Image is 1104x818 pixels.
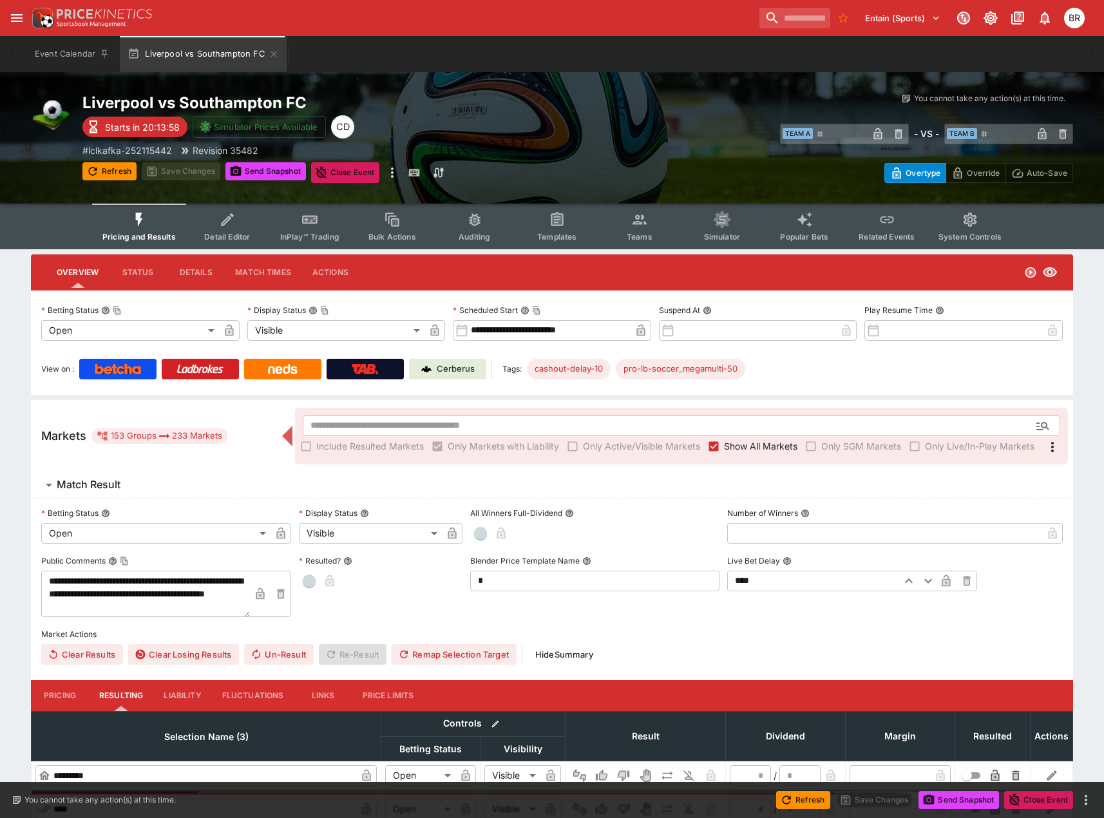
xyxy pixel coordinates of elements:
button: open drawer [5,6,28,30]
span: Team B [947,128,977,139]
button: Blender Price Template Name [582,556,591,566]
th: Margin [846,711,955,761]
p: All Winners Full-Dividend [470,508,562,518]
p: Live Bet Delay [727,555,780,566]
p: Blender Price Template Name [470,555,580,566]
span: Team A [783,128,813,139]
th: Dividend [726,711,846,761]
button: Refresh [776,791,830,809]
button: Display Status [360,509,369,518]
p: Cerberus [437,363,475,376]
span: Simulator [704,232,740,242]
img: PriceKinetics [57,9,152,19]
button: Match Result [31,472,1073,498]
th: Result [566,711,726,761]
h6: - VS - [914,127,939,140]
span: Only SGM Markets [821,439,901,453]
h5: Markets [41,428,86,443]
svg: More [1045,439,1060,455]
p: Starts in 20:13:58 [105,120,180,134]
th: Actions [1031,711,1073,761]
button: Scheduled StartCopy To Clipboard [520,306,529,315]
span: Re-Result [319,644,386,665]
button: Overtype [884,163,946,183]
img: Cerberus [421,364,432,374]
div: / [774,769,777,783]
button: Eliminated In Play [679,765,700,786]
button: Actions [301,257,359,288]
button: Notifications [1033,6,1056,30]
img: Neds [268,364,297,374]
button: more [1078,792,1094,808]
button: Display StatusCopy To Clipboard [309,306,318,315]
button: Match Times [225,257,301,288]
span: System Controls [938,232,1002,242]
button: Betting Status [101,509,110,518]
button: more [385,162,400,183]
button: Push [657,765,678,786]
div: Open [41,523,271,544]
span: Show All Markets [724,439,797,453]
button: Fluctuations [212,680,294,711]
button: Send Snapshot [918,791,999,809]
label: Tags: [502,359,522,379]
button: Resulted? [343,556,352,566]
label: Market Actions [41,625,1063,644]
svg: Visible [1042,265,1058,280]
label: View on : [41,359,74,379]
div: Ben Raymond [1064,8,1085,28]
button: Liverpool vs Southampton FC [120,36,287,72]
div: Open [41,320,219,341]
div: Cameron Duffy [331,115,354,138]
button: Close Event [1004,791,1073,809]
span: Only Markets with Liability [448,439,559,453]
div: Start From [884,163,1073,183]
img: PriceKinetics Logo [28,5,54,31]
p: Scheduled Start [453,305,518,316]
img: Sportsbook Management [57,21,126,27]
button: Resulting [89,680,153,711]
span: Selection Name (3) [150,729,263,745]
span: Only Live/In-Play Markets [925,439,1034,453]
button: Live Bet Delay [783,556,792,566]
p: Play Resume Time [864,305,933,316]
p: Public Comments [41,555,106,566]
div: Open [385,765,455,786]
button: Betting StatusCopy To Clipboard [101,306,110,315]
button: Simulator Prices Available [193,116,326,138]
span: InPlay™ Trading [280,232,339,242]
button: Remap Selection Target [392,644,517,665]
button: Open [1031,414,1054,437]
button: Number of Winners [801,509,810,518]
p: Display Status [299,508,357,518]
span: Related Events [859,232,915,242]
div: Visible [299,523,442,544]
div: 153 Groups 233 Markets [97,428,222,444]
div: Betting Target: cerberus [616,359,745,379]
button: Refresh [82,162,137,180]
img: TabNZ [352,364,379,374]
button: Un-Result [244,644,313,665]
p: Revision 35482 [193,144,258,157]
p: Override [967,166,1000,180]
span: Templates [537,232,576,242]
p: Overtype [906,166,940,180]
button: Lose [613,765,634,786]
h2: Copy To Clipboard [82,93,578,113]
p: Auto-Save [1027,166,1067,180]
th: Resulted [955,711,1031,761]
p: You cannot take any action(s) at this time. [914,93,1065,104]
button: HideSummary [528,644,601,665]
button: Copy To Clipboard [320,306,329,315]
button: Ben Raymond [1060,4,1089,32]
div: Visible [247,320,425,341]
th: Controls [381,711,566,736]
button: Status [109,257,167,288]
button: Price Limits [352,680,424,711]
button: All Winners Full-Dividend [565,509,574,518]
button: Pricing [31,680,89,711]
button: Auto-Save [1005,163,1073,183]
p: You cannot take any action(s) at this time. [24,794,176,806]
button: Bulk edit [487,716,504,732]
